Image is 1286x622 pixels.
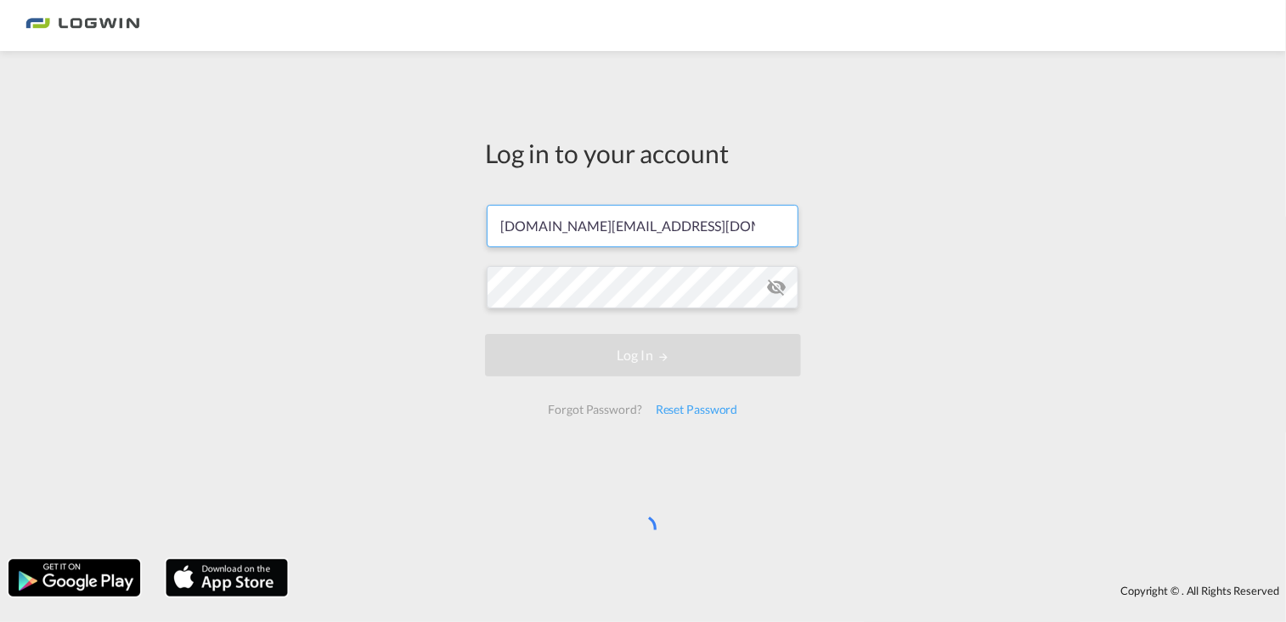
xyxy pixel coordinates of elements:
[766,277,787,297] md-icon: icon-eye-off
[649,394,745,425] div: Reset Password
[25,7,140,45] img: bc73a0e0d8c111efacd525e4c8ad7d32.png
[541,394,648,425] div: Forgot Password?
[485,135,801,171] div: Log in to your account
[487,205,798,247] input: Enter email/phone number
[7,557,142,598] img: google.png
[164,557,290,598] img: apple.png
[296,576,1286,605] div: Copyright © . All Rights Reserved
[485,334,801,376] button: LOGIN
